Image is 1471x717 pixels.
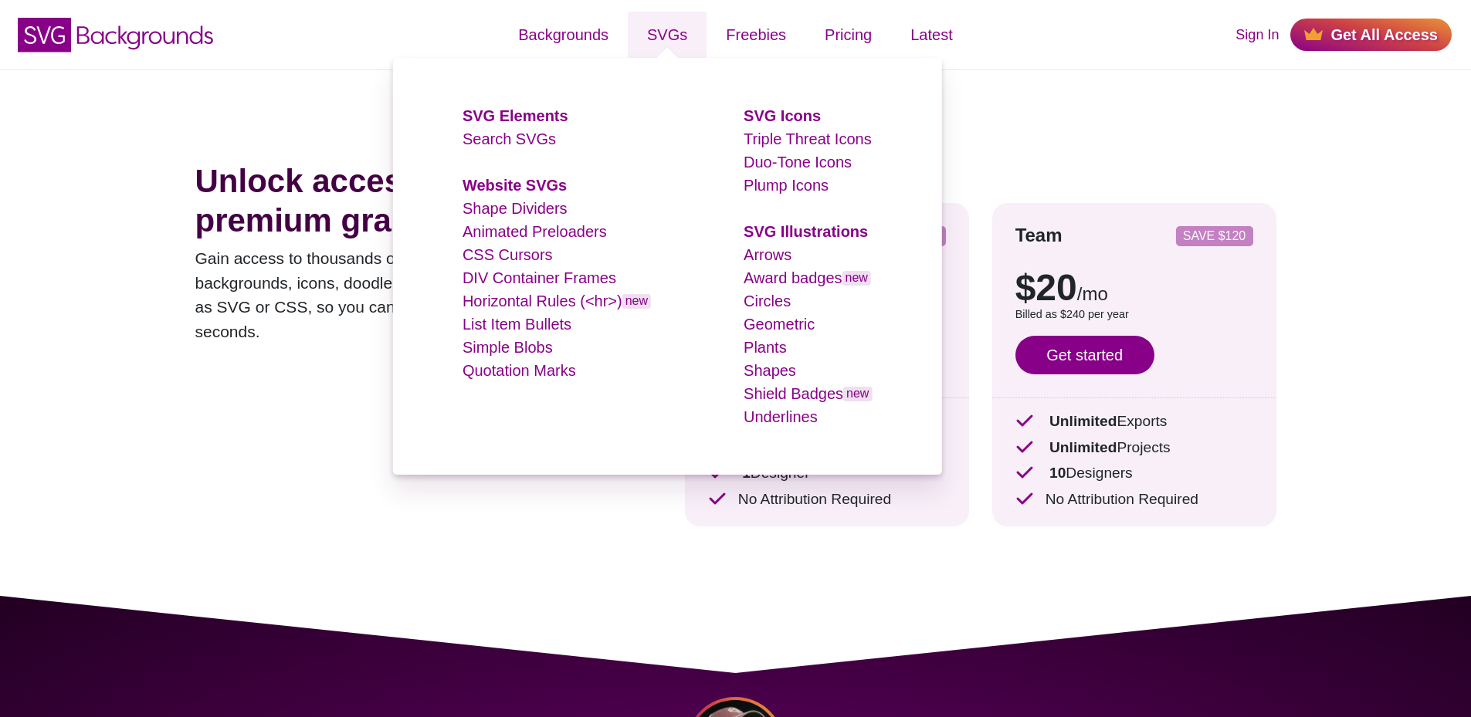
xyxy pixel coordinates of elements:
[195,162,639,240] h1: Unlock access to all our premium graphics
[463,362,576,379] a: Quotation Marks
[1049,465,1066,481] strong: 10
[744,269,871,286] a: Award badgesnew
[463,177,567,194] a: Website SVGs
[1015,336,1154,374] a: Get started
[1049,413,1117,429] strong: Unlimited
[891,12,971,58] a: Latest
[463,200,568,217] a: Shape Dividers
[463,339,553,356] a: Simple Blobs
[805,12,891,58] a: Pricing
[744,362,796,379] a: Shapes
[463,107,568,124] a: SVG Elements
[744,316,815,333] a: Geometric
[463,223,607,240] a: Animated Preloaders
[463,246,553,263] a: CSS Cursors
[744,107,821,124] a: SVG Icons
[463,269,616,286] a: DIV Container Frames
[1049,439,1117,455] strong: Unlimited
[744,408,818,425] a: Underlines
[744,130,872,147] a: Triple Threat Icons
[463,293,651,309] a: Horizontal Rules (<hr>)new
[744,154,852,171] a: Duo-Tone Icons
[744,223,868,240] a: SVG Illustrations
[1290,19,1452,51] a: Get All Access
[843,387,872,401] span: new
[1015,489,1253,511] p: No Attribution Required
[1015,462,1253,485] p: Designers
[463,316,571,333] a: List Item Bullets
[1015,306,1253,323] p: Billed as $240 per year
[195,246,639,343] p: Gain access to thousands of premium SVGs, including backgrounds, icons, doodles, and more. Everyt...
[499,12,628,58] a: Backgrounds
[744,339,787,356] a: Plants
[1015,437,1253,459] p: Projects
[628,12,707,58] a: SVGs
[842,271,871,286] span: new
[622,294,651,309] span: new
[1015,411,1253,433] p: Exports
[1235,25,1279,46] a: Sign In
[744,177,829,194] a: Plump Icons
[1015,269,1253,306] p: $20
[463,130,556,147] a: Search SVGs
[708,489,946,511] p: No Attribution Required
[707,12,805,58] a: Freebies
[744,293,791,309] a: Circles
[1182,230,1247,242] p: SAVE $120
[744,246,791,263] a: Arrows
[1077,283,1108,304] span: /mo
[1015,225,1063,245] strong: Team
[744,385,872,402] a: Shield Badgesnew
